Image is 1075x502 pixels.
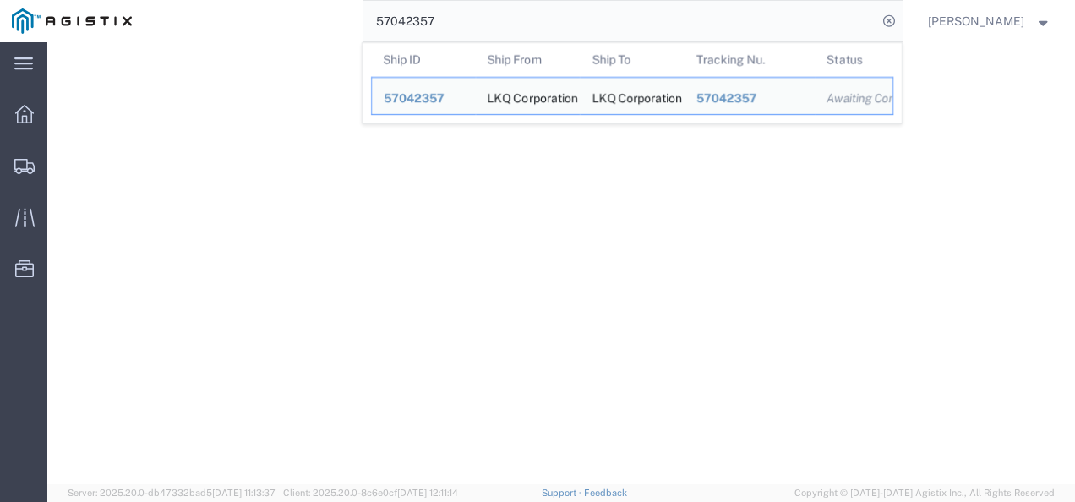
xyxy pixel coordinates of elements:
th: Ship To [580,43,685,77]
span: 57042357 [384,91,445,105]
span: [DATE] 11:13:37 [212,488,276,498]
th: Status [815,43,893,77]
span: Client: 2025.20.0-8c6e0cf [283,488,458,498]
iframe: FS Legacy Container [47,42,1075,484]
button: [PERSON_NAME] [927,11,1052,31]
a: Support [542,488,584,498]
div: 57042357 [384,90,464,107]
img: logo [12,8,132,34]
a: Feedback [584,488,627,498]
span: Server: 2025.20.0-db47332bad5 [68,488,276,498]
span: [DATE] 12:11:14 [397,488,458,498]
div: LKQ Corporation [592,78,673,114]
span: 57042357 [696,91,756,105]
th: Tracking Nu. [684,43,815,77]
th: Ship ID [371,43,476,77]
div: Awaiting Confirmation [827,90,881,107]
div: LKQ Corporation [487,78,568,114]
span: Nathan Seeley [928,12,1024,30]
table: Search Results [371,43,902,123]
span: Copyright © [DATE]-[DATE] Agistix Inc., All Rights Reserved [794,486,1055,500]
th: Ship From [475,43,580,77]
div: 57042357 [696,90,803,107]
input: Search for shipment number, reference number [363,1,877,41]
